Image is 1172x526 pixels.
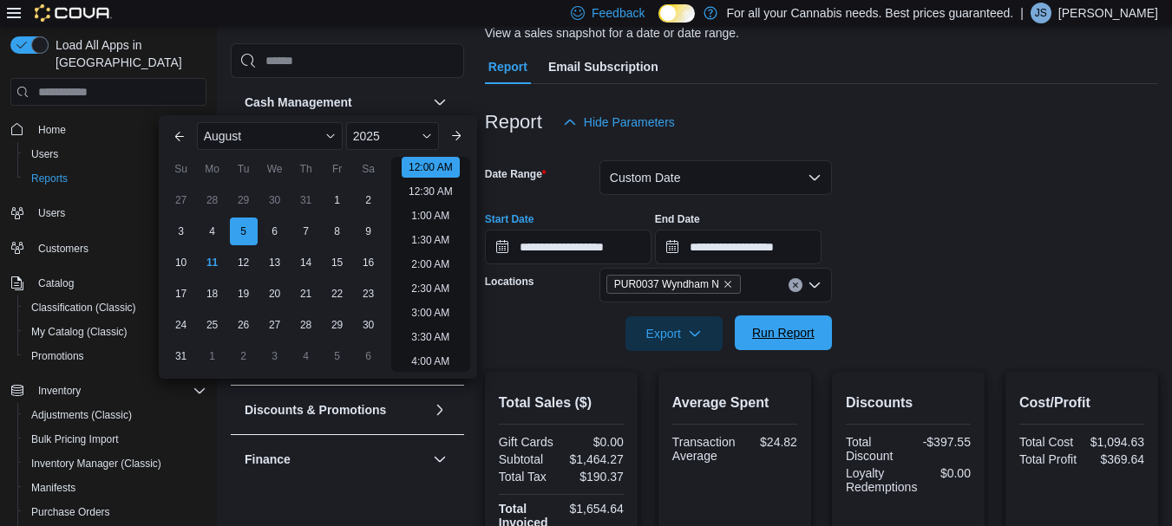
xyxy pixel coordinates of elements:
[31,481,75,495] span: Manifests
[402,157,460,178] li: 12:00 AM
[31,408,132,422] span: Adjustments (Classic)
[17,500,213,524] button: Purchase Orders
[17,166,213,191] button: Reports
[24,346,91,367] a: Promotions
[655,230,822,264] input: Press the down key to open a popover containing a calendar.
[17,344,213,368] button: Promotions
[230,218,258,245] div: day-5
[672,393,797,413] h2: Average Spent
[404,327,456,347] li: 3:30 AM
[346,122,439,150] div: Button. Open the year selector. 2025 is currently selected.
[167,311,195,339] div: day-24
[31,349,84,363] span: Promotions
[167,155,195,183] div: Su
[752,324,815,341] span: Run Report
[355,280,383,308] div: day-23
[614,276,719,293] span: PUR0037 Wyndham N
[31,118,206,140] span: Home
[924,466,971,480] div: $0.00
[24,346,206,367] span: Promotions
[24,321,206,342] span: My Catalog (Classic)
[31,203,206,224] span: Users
[245,451,426,468] button: Finance
[485,275,534,289] label: Locations
[726,3,1013,23] p: For all your Cannabis needs. Best prices guaranteed.
[429,399,450,420] button: Discounts & Promotions
[1031,3,1051,23] div: Jay Stewart
[292,280,320,308] div: day-21
[1019,435,1078,449] div: Total Cost
[261,218,289,245] div: day-6
[199,218,226,245] div: day-4
[402,181,460,202] li: 12:30 AM
[846,435,905,463] div: Total Discount
[499,470,558,484] div: Total Tax
[24,144,65,165] a: Users
[17,295,213,320] button: Classification (Classic)
[24,477,82,498] a: Manifests
[485,24,739,42] div: View a sales snapshot for a date or date range.
[404,230,456,250] li: 1:30 AM
[230,186,258,214] div: day-29
[199,342,226,370] div: day-1
[261,311,289,339] div: day-27
[245,451,291,468] h3: Finance
[636,316,712,351] span: Export
[789,278,802,292] button: Clear input
[167,342,195,370] div: day-31
[38,206,65,220] span: Users
[24,477,206,498] span: Manifests
[17,403,213,427] button: Adjustments (Classic)
[17,476,213,500] button: Manifests
[166,185,384,372] div: August, 2025
[556,105,682,140] button: Hide Parameters
[565,452,624,466] div: $1,464.27
[24,168,75,189] a: Reports
[261,249,289,276] div: day-13
[1019,452,1078,466] div: Total Profit
[324,186,351,214] div: day-1
[230,342,258,370] div: day-2
[3,379,213,403] button: Inventory
[565,470,624,484] div: $190.37
[355,249,383,276] div: day-16
[355,155,383,183] div: Sa
[548,49,658,84] span: Email Subscription
[292,155,320,183] div: Th
[485,167,547,181] label: Date Range
[404,278,456,299] li: 2:30 AM
[3,271,213,295] button: Catalog
[485,230,651,264] input: Press the down key to enter a popover containing a calendar. Press the escape key to close the po...
[35,4,112,22] img: Cova
[499,452,558,466] div: Subtotal
[167,218,195,245] div: day-3
[429,449,450,470] button: Finance
[292,218,320,245] div: day-7
[31,203,72,224] button: Users
[24,502,206,523] span: Purchase Orders
[723,279,733,289] button: Remove PUR0037 Wyndham N from selection in this group
[1085,452,1144,466] div: $369.64
[230,311,258,339] div: day-26
[245,94,352,111] h3: Cash Management
[485,112,542,133] h3: Report
[485,212,534,226] label: Start Date
[429,92,450,113] button: Cash Management
[17,427,213,451] button: Bulk Pricing Import
[24,321,134,342] a: My Catalog (Classic)
[404,302,456,323] li: 3:00 AM
[204,129,242,143] span: August
[31,432,119,446] span: Bulk Pricing Import
[355,311,383,339] div: day-30
[24,453,168,474] a: Inventory Manager (Classic)
[355,186,383,214] div: day-2
[355,342,383,370] div: day-6
[38,276,74,290] span: Catalog
[1085,435,1144,449] div: $1,094.63
[261,186,289,214] div: day-30
[735,315,832,350] button: Run Report
[199,249,226,276] div: day-11
[584,114,675,131] span: Hide Parameters
[355,218,383,245] div: day-9
[166,122,193,150] button: Previous Month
